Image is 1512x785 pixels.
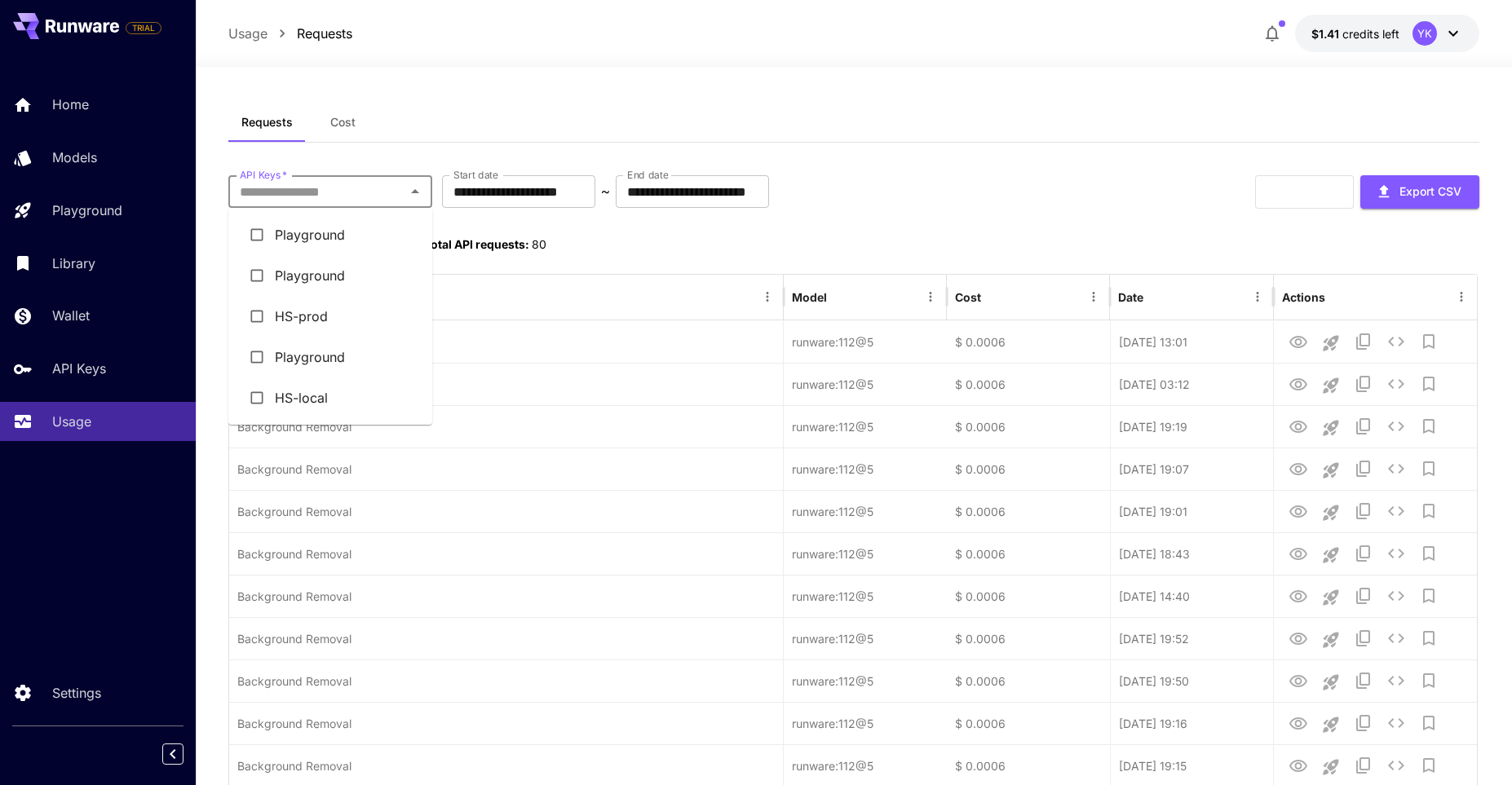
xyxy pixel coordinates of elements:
div: Date [1118,290,1143,304]
p: Wallet [52,306,90,325]
div: Actions [1282,290,1325,304]
button: Menu [756,285,779,308]
label: API Keys [240,168,287,182]
li: Playground [228,337,432,377]
span: Requests [241,115,293,130]
p: Library [52,254,95,273]
a: Requests [297,24,352,43]
li: HS-local [228,377,432,418]
button: Menu [1246,285,1269,308]
p: API Keys [52,359,106,378]
li: HS-prod [228,296,432,337]
a: Usage [228,24,267,43]
button: $1.4127YK [1295,15,1479,52]
p: Home [52,95,89,114]
span: credits left [1342,27,1399,41]
div: Cost [955,290,981,304]
button: Collapse sidebar [162,743,183,765]
p: Models [52,148,97,167]
div: Collapse sidebar [175,739,196,769]
button: Sort [829,285,851,308]
button: Sort [983,285,1006,308]
div: $1.4127 [1311,25,1399,42]
button: Export CSV [1360,175,1479,209]
button: Menu [1450,285,1473,308]
span: 80 [532,237,546,251]
span: Total API requests: [424,237,529,251]
label: Start date [453,168,498,182]
span: Add your payment card to enable full platform functionality. [126,18,161,37]
span: Cost [330,115,356,130]
label: End date [627,168,668,182]
span: TRIAL [126,22,161,34]
p: Usage [52,412,91,431]
p: Settings [52,683,101,703]
div: Model [792,290,827,304]
button: Menu [1082,285,1105,308]
nav: breadcrumb [228,24,352,43]
button: Menu [919,285,942,308]
li: Playground [228,214,432,255]
span: $1.41 [1311,27,1342,41]
div: YK [1413,21,1437,46]
p: Playground [52,201,122,220]
p: ~ [601,182,610,201]
button: Close [404,180,427,203]
li: Playground [228,255,432,296]
button: Sort [1145,285,1168,308]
